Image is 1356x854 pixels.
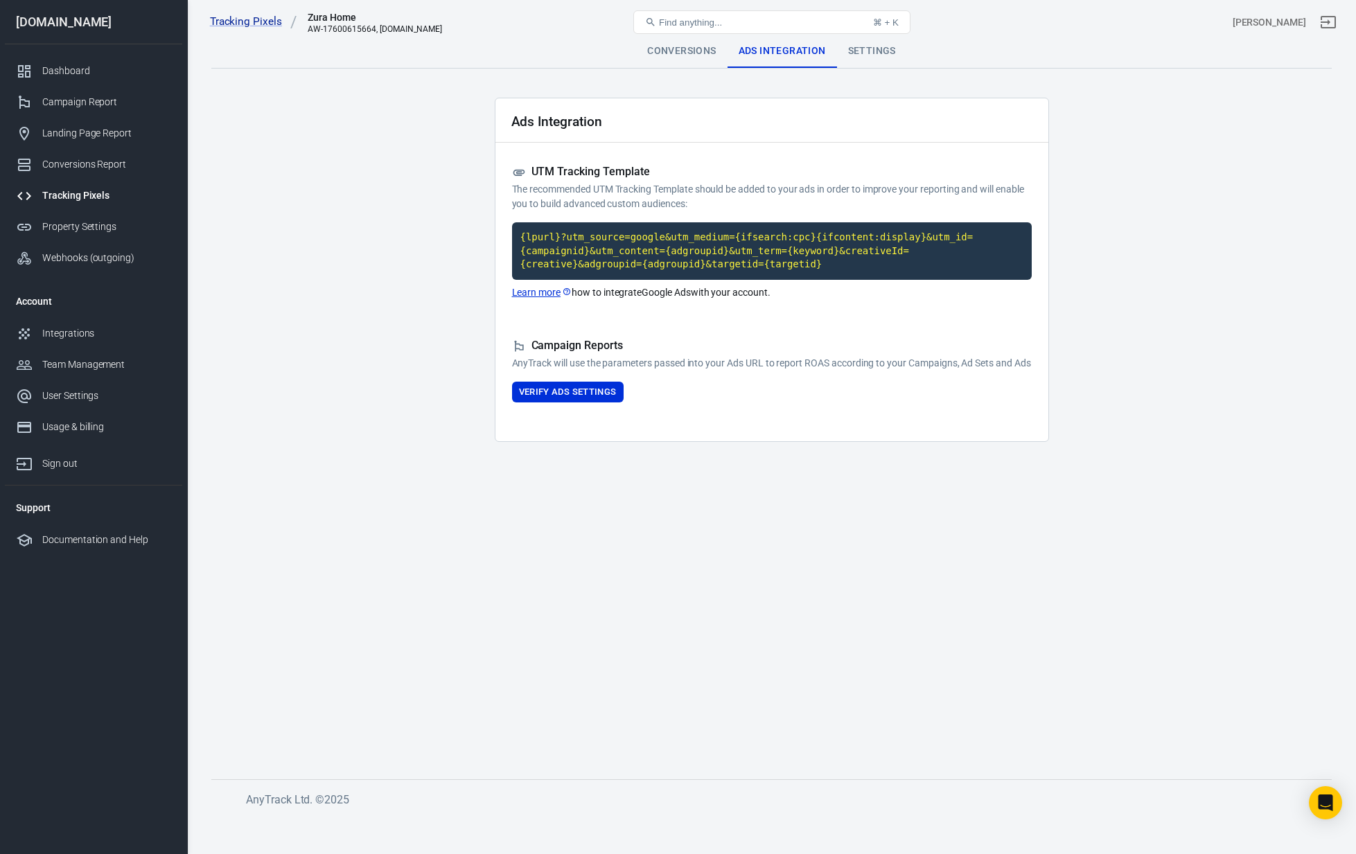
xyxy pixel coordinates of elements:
[210,15,297,29] a: Tracking Pixels
[5,87,182,118] a: Campaign Report
[633,10,910,34] button: Find anything...⌘ + K
[42,188,171,203] div: Tracking Pixels
[512,382,624,403] button: Verify Ads Settings
[5,180,182,211] a: Tracking Pixels
[5,318,182,349] a: Integrations
[246,791,1285,808] h6: AnyTrack Ltd. © 2025
[5,491,182,524] li: Support
[5,211,182,242] a: Property Settings
[837,35,907,68] div: Settings
[512,285,572,300] a: Learn more
[5,411,182,443] a: Usage & billing
[42,251,171,265] div: Webhooks (outgoing)
[873,17,899,28] div: ⌘ + K
[5,349,182,380] a: Team Management
[728,35,837,68] div: Ads Integration
[1309,786,1342,819] div: Open Intercom Messenger
[512,339,1032,353] h5: Campaign Reports
[5,118,182,149] a: Landing Page Report
[512,222,1032,280] code: Click to copy
[42,357,171,372] div: Team Management
[5,285,182,318] li: Account
[5,443,182,479] a: Sign out
[42,126,171,141] div: Landing Page Report
[42,533,171,547] div: Documentation and Help
[512,356,1032,371] p: AnyTrack will use the parameters passed into your Ads URL to report ROAS according to your Campai...
[42,157,171,172] div: Conversions Report
[511,114,602,129] h2: Ads Integration
[5,16,182,28] div: [DOMAIN_NAME]
[1233,15,1306,30] div: Account id: 7D9VSqxT
[308,24,442,34] div: AW-17600615664, zurahome.es
[42,456,171,471] div: Sign out
[1312,6,1345,39] a: Sign out
[659,17,722,28] span: Find anything...
[512,285,1032,300] p: how to integrate Google Ads with your account.
[42,389,171,403] div: User Settings
[5,55,182,87] a: Dashboard
[5,242,182,274] a: Webhooks (outgoing)
[42,420,171,434] div: Usage & billing
[5,380,182,411] a: User Settings
[42,326,171,341] div: Integrations
[308,10,442,24] div: Zura Home
[42,64,171,78] div: Dashboard
[636,35,727,68] div: Conversions
[512,165,1032,179] h5: UTM Tracking Template
[42,220,171,234] div: Property Settings
[512,182,1032,211] p: The recommended UTM Tracking Template should be added to your ads in order to improve your report...
[5,149,182,180] a: Conversions Report
[42,95,171,109] div: Campaign Report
